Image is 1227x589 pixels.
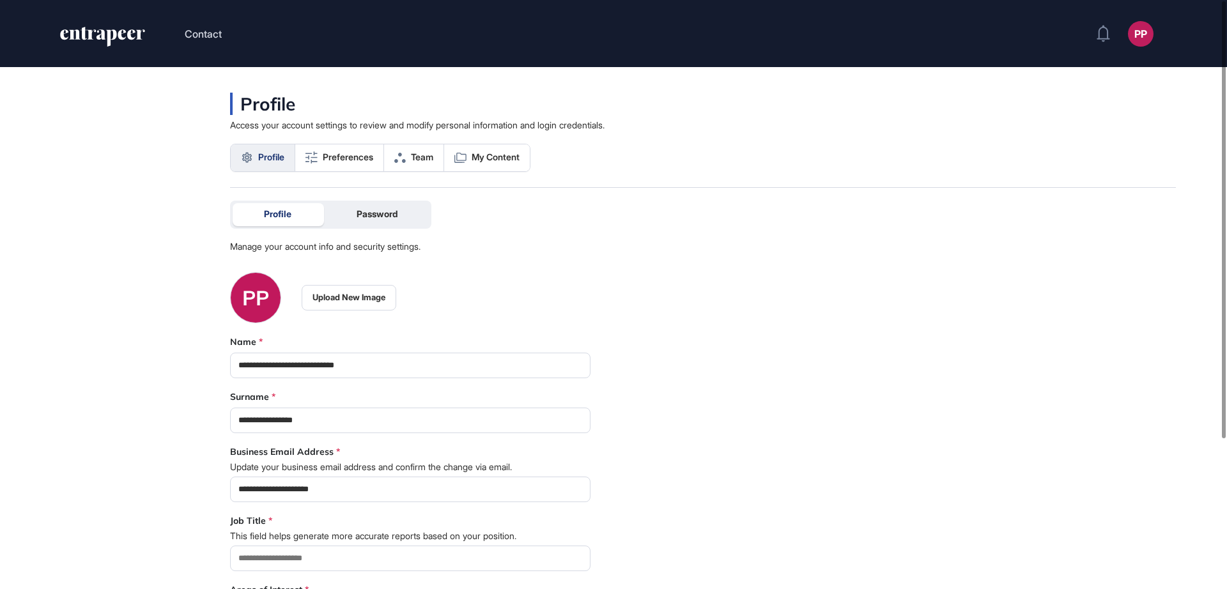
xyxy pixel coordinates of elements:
[230,463,590,471] span: Update your business email address and confirm the change via email.
[295,144,384,171] a: Preferences
[357,209,397,219] span: Password
[230,93,295,115] div: Profile
[230,446,334,457] label: Business Email Address
[230,241,421,252] div: Manage your account info and security settings.
[230,336,256,348] label: Name
[185,26,222,42] button: Contact
[444,144,530,171] a: My Content
[231,273,281,323] div: PP
[230,391,269,402] label: Surname
[1128,21,1154,47] button: PP
[230,120,605,130] div: Access your account settings to review and modify personal information and login credentials.
[59,27,146,51] a: entrapeer-logo
[411,152,433,162] span: Team
[230,515,266,526] label: Job Title
[384,144,444,171] a: Team
[264,209,291,219] span: Profile
[323,152,373,162] span: Preferences
[302,285,396,310] button: Upload New Image
[258,152,284,162] span: Profile
[230,532,590,540] span: This field helps generate more accurate reports based on your position.
[231,144,295,171] a: Profile
[472,152,520,162] span: My Content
